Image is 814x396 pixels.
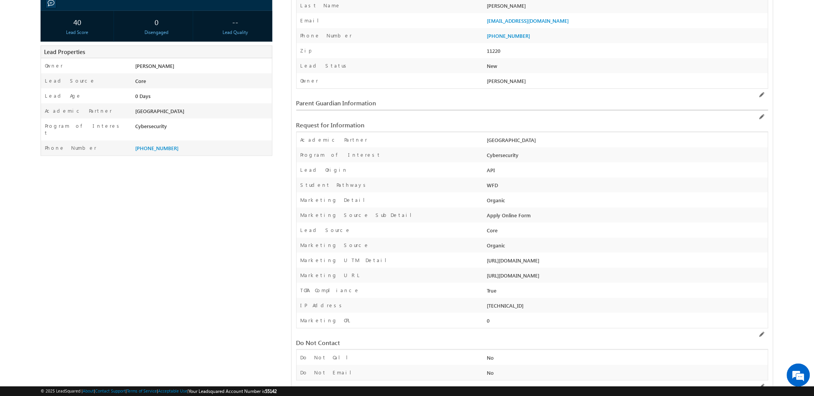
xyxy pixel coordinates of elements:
[301,47,311,54] label: Zip
[485,62,768,73] div: New
[301,369,358,376] label: Do Not Email
[83,388,94,393] a: About
[485,317,768,328] div: 0
[42,15,112,29] div: 40
[296,339,607,346] div: Do Not Contact
[301,272,362,279] label: Marketing URL
[485,151,768,162] div: Cybersecurity
[133,122,272,133] div: Cybersecurity
[45,144,97,151] label: Phone Number
[487,32,530,39] a: [PHONE_NUMBER]
[201,15,270,29] div: --
[301,181,369,188] label: Student Pathways
[301,151,381,158] label: Program of Interest
[485,136,768,147] div: [GEOGRAPHIC_DATA]
[301,257,393,264] label: Marketing UTM Detail
[485,257,768,267] div: [URL][DOMAIN_NAME]
[127,4,145,22] div: Minimize live chat window
[41,388,277,395] span: © 2025 LeadSquared | | | | |
[485,242,768,252] div: Organic
[10,71,141,231] textarea: Type your message and hit 'Enter'
[158,388,187,393] a: Acceptable Use
[485,369,768,380] div: No
[485,272,768,283] div: [URL][DOMAIN_NAME]
[133,107,272,118] div: [GEOGRAPHIC_DATA]
[301,354,354,361] label: Do Not Call
[133,77,272,88] div: Core
[485,227,768,237] div: Core
[135,145,178,151] a: [PHONE_NUMBER]
[301,196,371,203] label: Marketing Detail
[45,92,82,99] label: Lead Age
[485,287,768,298] div: True
[13,41,32,51] img: d_60004797649_company_0_60004797649
[122,29,191,36] div: Disengaged
[133,92,272,103] div: 0 Days
[301,17,325,24] label: Email
[301,2,341,9] label: Last Name
[485,212,768,222] div: Apply Online Form
[105,238,140,248] em: Start Chat
[201,29,270,36] div: Lead Quality
[485,196,768,207] div: Organic
[45,122,124,136] label: Program of Interest
[485,302,768,313] div: [TECHNICAL_ID]
[135,63,174,69] span: [PERSON_NAME]
[45,77,95,84] label: Lead Source
[301,32,352,39] label: Phone Number
[485,181,768,192] div: WFD
[301,317,352,324] label: Marketing CPL
[296,122,607,129] div: Request for Information
[485,166,768,177] div: API
[127,388,157,393] a: Terms of Service
[301,287,360,294] label: TCPA Compliance
[485,354,768,365] div: No
[301,136,368,143] label: Academic Partner
[301,212,418,218] label: Marketing Source SubDetail
[485,2,768,13] div: [PERSON_NAME]
[301,227,351,234] label: Lead Source
[487,78,526,84] span: [PERSON_NAME]
[122,15,191,29] div: 0
[296,100,607,107] div: Parent Guardian Information
[189,388,277,394] span: Your Leadsquared Account Number is
[301,242,370,249] label: Marketing Source
[45,62,63,69] label: Owner
[487,17,569,24] a: [EMAIL_ADDRESS][DOMAIN_NAME]
[265,388,277,394] span: 55142
[301,77,319,84] label: Owner
[485,47,768,58] div: 11220
[44,48,85,56] span: Lead Properties
[45,107,112,114] label: Academic Partner
[95,388,126,393] a: Contact Support
[42,29,112,36] div: Lead Score
[40,41,130,51] div: Chat with us now
[301,302,345,309] label: IP Address
[301,62,350,69] label: Lead Status
[301,166,348,173] label: Lead Origin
